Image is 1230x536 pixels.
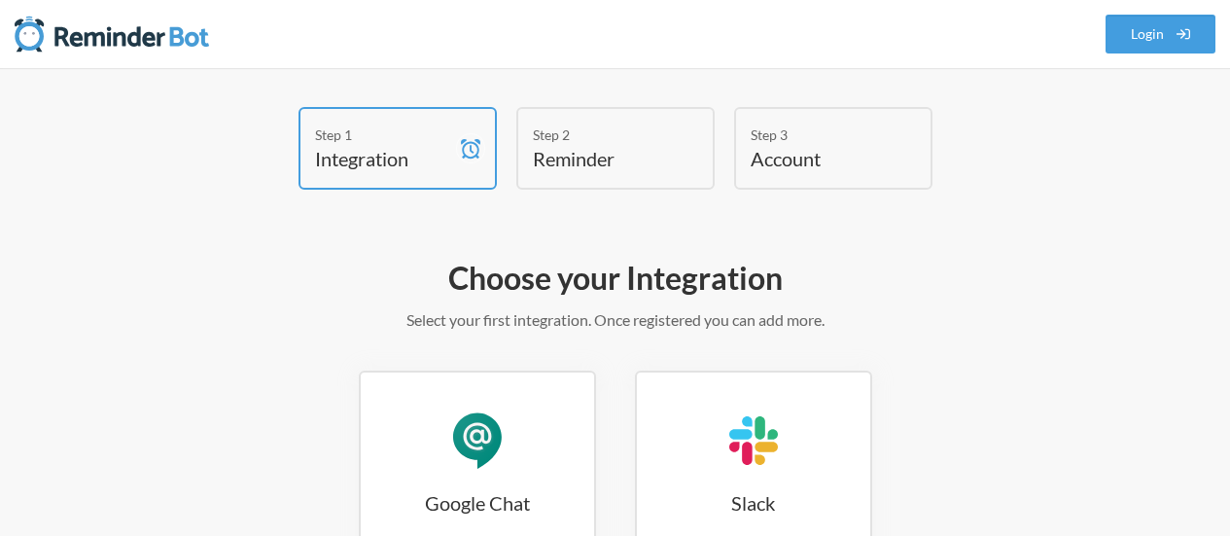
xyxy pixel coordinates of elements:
h3: Google Chat [361,489,594,517]
div: Step 1 [315,125,451,145]
p: Select your first integration. Once registered you can add more. [58,308,1172,332]
a: Login [1106,15,1216,54]
h4: Integration [315,145,451,172]
h2: Choose your Integration [58,258,1172,299]
img: Reminder Bot [15,15,209,54]
h3: Slack [637,489,870,517]
div: Step 2 [533,125,669,145]
h4: Reminder [533,145,669,172]
div: Step 3 [751,125,887,145]
h4: Account [751,145,887,172]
